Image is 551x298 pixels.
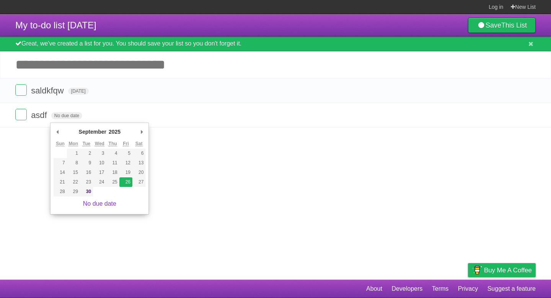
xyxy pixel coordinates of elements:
[80,168,93,177] button: 16
[138,126,145,138] button: Next Month
[15,109,27,120] label: Done
[109,141,117,147] abbr: Thursday
[54,177,67,187] button: 21
[93,158,106,168] button: 10
[458,282,478,296] a: Privacy
[80,177,93,187] button: 23
[106,177,119,187] button: 25
[366,282,382,296] a: About
[93,149,106,158] button: 3
[484,264,532,277] span: Buy me a coffee
[67,187,80,196] button: 29
[93,177,106,187] button: 24
[119,149,132,158] button: 5
[95,141,104,147] abbr: Wednesday
[54,168,67,177] button: 14
[391,282,422,296] a: Developers
[67,158,80,168] button: 8
[132,177,145,187] button: 27
[468,18,536,33] a: SaveThis List
[119,168,132,177] button: 19
[432,282,449,296] a: Terms
[67,177,80,187] button: 22
[31,110,49,120] span: asdf
[119,177,132,187] button: 26
[54,158,67,168] button: 7
[54,126,61,138] button: Previous Month
[68,88,89,95] span: [DATE]
[68,141,78,147] abbr: Monday
[56,141,65,147] abbr: Sunday
[106,168,119,177] button: 18
[51,112,82,119] span: No due date
[119,158,132,168] button: 12
[472,264,482,277] img: Buy me a coffee
[31,86,66,95] span: saldkfqw
[15,84,27,96] label: Done
[80,187,93,196] button: 30
[132,168,145,177] button: 20
[132,149,145,158] button: 6
[106,158,119,168] button: 11
[54,187,67,196] button: 28
[468,263,536,277] a: Buy me a coffee
[123,141,129,147] abbr: Friday
[106,149,119,158] button: 4
[67,168,80,177] button: 15
[83,141,90,147] abbr: Tuesday
[15,20,96,30] span: My to-do list [DATE]
[108,126,122,138] div: 2025
[67,149,80,158] button: 1
[487,282,536,296] a: Suggest a feature
[501,21,527,29] b: This List
[93,168,106,177] button: 17
[80,149,93,158] button: 2
[80,158,93,168] button: 9
[83,200,116,207] a: No due date
[132,158,145,168] button: 13
[135,141,143,147] abbr: Saturday
[78,126,108,138] div: September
